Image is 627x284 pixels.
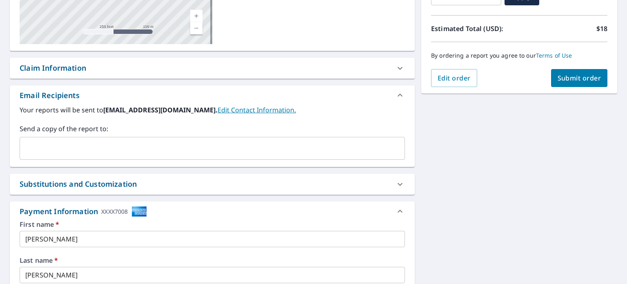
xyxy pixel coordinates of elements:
[20,90,80,101] div: Email Recipients
[431,52,607,59] p: By ordering a report you agree to our
[131,206,147,217] img: cardImage
[10,58,415,78] div: Claim Information
[20,179,137,190] div: Substitutions and Customization
[438,74,471,83] span: Edit order
[190,10,202,22] a: Current Level 17, Zoom In
[20,257,405,264] label: Last name
[10,85,415,105] div: Email Recipients
[20,63,86,74] div: Claim Information
[101,206,128,217] div: XXXX7008
[20,221,405,228] label: First name
[20,124,405,134] label: Send a copy of the report to:
[10,201,415,221] div: Payment InformationXXXX7008cardImage
[190,22,202,34] a: Current Level 17, Zoom Out
[431,24,519,34] p: Estimated Total (USD):
[551,69,608,87] button: Submit order
[558,74,601,83] span: Submit order
[536,51,572,59] a: Terms of Use
[596,24,607,34] p: $18
[431,69,477,87] button: Edit order
[10,174,415,195] div: Substitutions and Customization
[103,105,218,114] b: [EMAIL_ADDRESS][DOMAIN_NAME].
[20,206,147,217] div: Payment Information
[218,105,296,114] a: EditContactInfo
[20,105,405,115] label: Your reports will be sent to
